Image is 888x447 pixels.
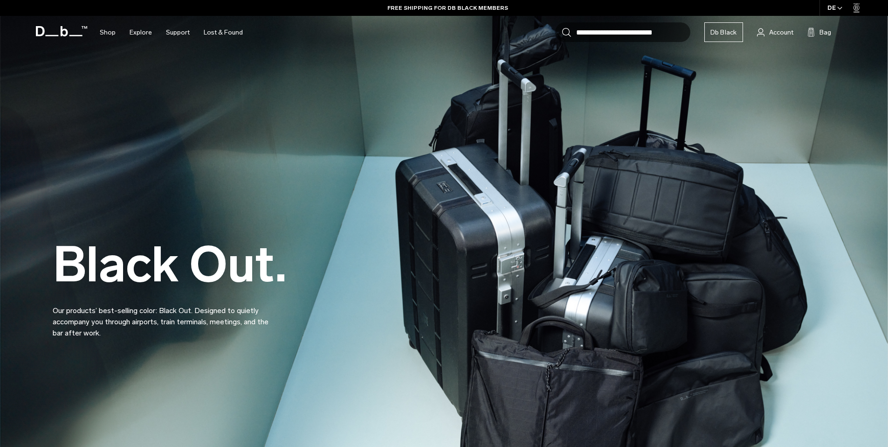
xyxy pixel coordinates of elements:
[769,28,793,37] span: Account
[130,16,152,49] a: Explore
[387,4,508,12] a: FREE SHIPPING FOR DB BLACK MEMBERS
[53,240,287,289] h2: Black Out.
[807,27,831,38] button: Bag
[819,28,831,37] span: Bag
[53,294,276,339] p: Our products’ best-selling color: Black Out. Designed to quietly accompany you through airports, ...
[93,16,250,49] nav: Main Navigation
[704,22,743,42] a: Db Black
[100,16,116,49] a: Shop
[204,16,243,49] a: Lost & Found
[757,27,793,38] a: Account
[166,16,190,49] a: Support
